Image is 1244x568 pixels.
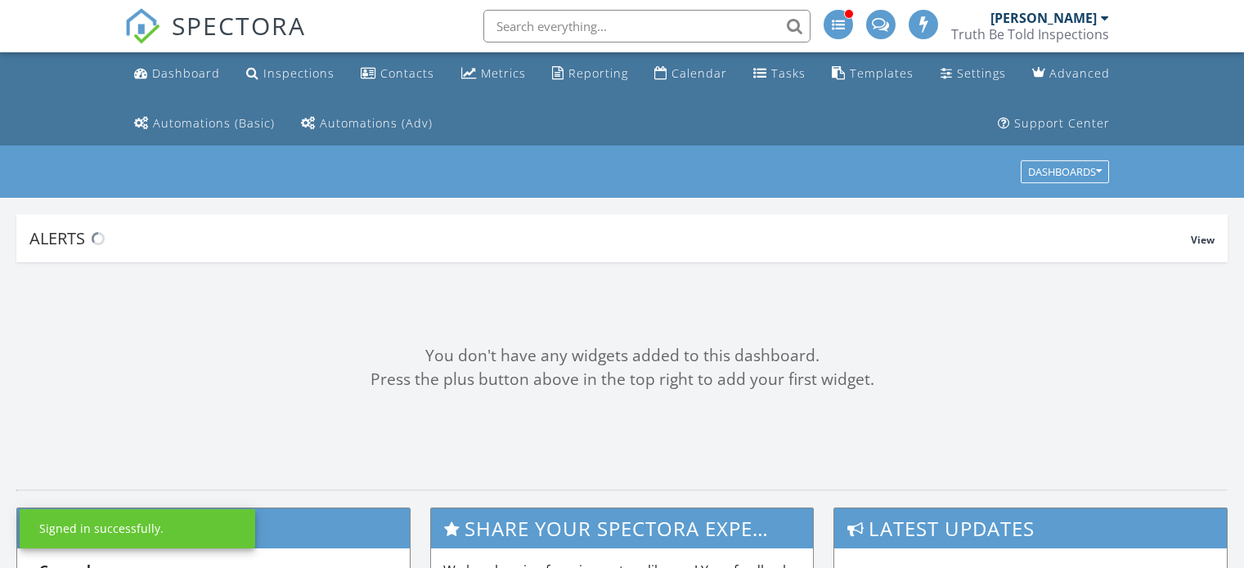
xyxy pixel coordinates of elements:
[990,10,1097,26] div: [PERSON_NAME]
[951,26,1109,42] div: Truth Be Told Inspections
[1049,65,1110,81] div: Advanced
[546,59,635,89] a: Reporting
[825,59,920,89] a: Templates
[747,59,812,89] a: Tasks
[380,65,434,81] div: Contacts
[1191,233,1215,247] span: View
[124,8,160,44] img: The Best Home Inspection Software - Spectora
[240,59,341,89] a: Inspections
[483,10,811,42] input: Search everything...
[320,115,433,131] div: Automations (Adv)
[455,59,532,89] a: Metrics
[128,109,281,139] a: Automations (Basic)
[1026,59,1116,89] a: Advanced
[648,59,734,89] a: Calendar
[991,109,1116,139] a: Support Center
[568,65,628,81] div: Reporting
[934,59,1013,89] a: Settings
[850,65,914,81] div: Templates
[834,508,1227,548] h3: Latest Updates
[172,8,306,42] span: SPECTORA
[153,115,275,131] div: Automations (Basic)
[39,521,164,537] div: Signed in successfully.
[1021,161,1109,184] button: Dashboards
[152,65,220,81] div: Dashboard
[1028,167,1102,178] div: Dashboards
[128,59,227,89] a: Dashboard
[17,508,410,548] h3: Support
[771,65,806,81] div: Tasks
[1014,115,1110,131] div: Support Center
[431,508,814,548] h3: Share Your Spectora Experience
[16,344,1228,368] div: You don't have any widgets added to this dashboard.
[481,65,526,81] div: Metrics
[263,65,335,81] div: Inspections
[16,368,1228,391] div: Press the plus button above in the top right to add your first widget.
[671,65,727,81] div: Calendar
[124,22,306,56] a: SPECTORA
[29,227,1191,249] div: Alerts
[354,59,441,89] a: Contacts
[957,65,1006,81] div: Settings
[294,109,439,139] a: Automations (Advanced)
